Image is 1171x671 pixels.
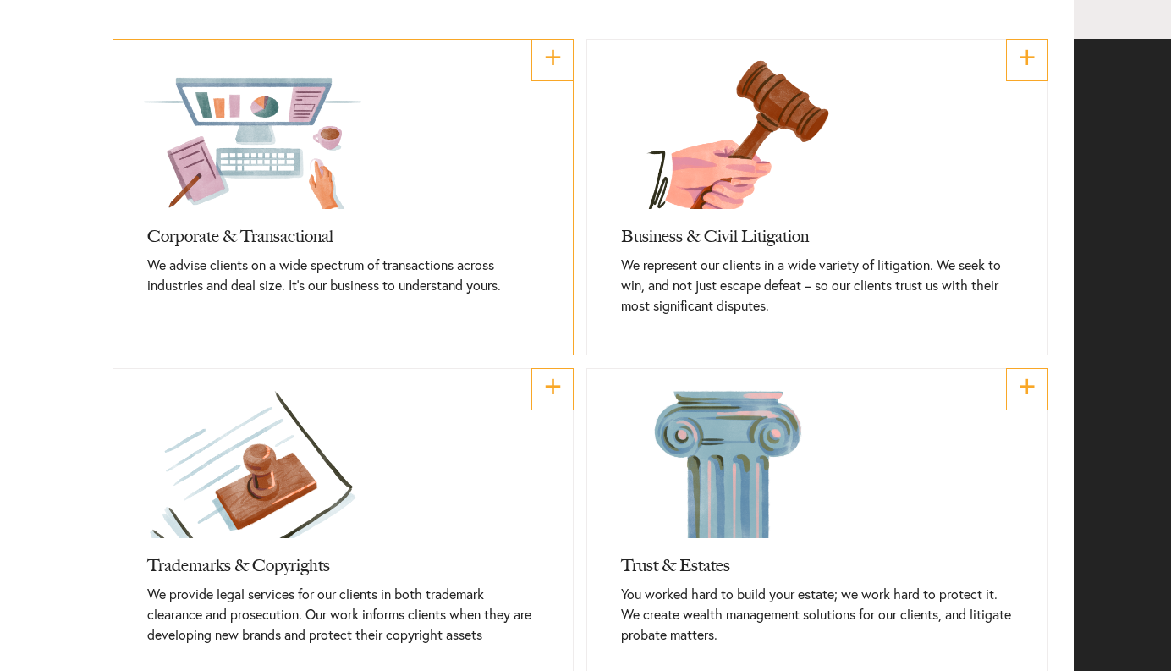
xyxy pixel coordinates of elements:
[621,255,1013,316] p: We represent our clients in a wide variety of litigation. We seek to win, and not just escape def...
[113,209,573,334] a: Corporate & TransactionalWe advise clients on a wide spectrum of transactions across industries a...
[147,538,539,584] h3: Trademarks & Copyrights
[1006,39,1048,81] a: +
[1006,368,1048,410] a: +
[531,39,574,81] a: +
[147,255,539,295] p: We advise clients on a wide spectrum of transactions across industries and deal size. It’s our bu...
[621,209,1013,255] h3: Business & Civil Litigation
[621,584,1013,645] p: You worked hard to build your estate; we work hard to protect it. We create wealth management sol...
[147,584,539,645] p: We provide legal services for our clients in both trademark clearance and prosecution. Our work i...
[531,368,574,410] a: +
[147,209,539,255] h3: Corporate & Transactional
[621,538,1013,584] h3: Trust & Estates
[587,209,1047,355] a: Business & Civil LitigationWe represent our clients in a wide variety of litigation. We seek to w...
